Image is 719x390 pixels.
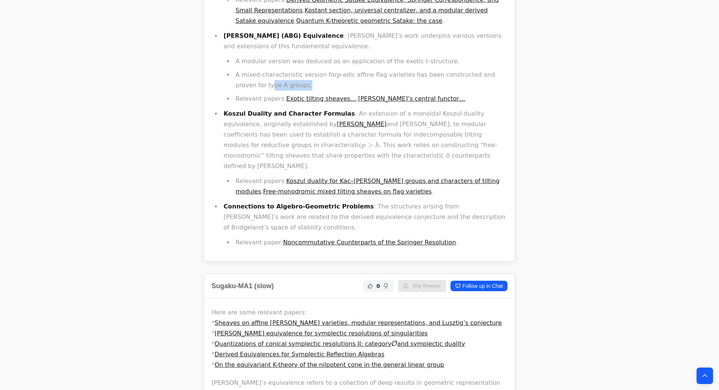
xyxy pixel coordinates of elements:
a: Free-monodromic mixed tilting sheaves on flag varieties [263,188,432,195]
strong: Koszul Duality and Character Formulas [224,110,355,117]
span: h [375,142,379,149]
span: > [368,141,373,149]
a: Follow up in Chat [450,281,507,291]
button: Back to top [697,368,713,384]
li: : An extension of a monoidal Koszul duality equivalence, originally established by and [PERSON_NA... [221,109,507,197]
span: O [391,340,397,347]
li: : [PERSON_NAME]’s work underpins various versions and extensions of this fundamental equivalence. [221,31,507,104]
a: Kostant section, universal centralizer, and a modular derived Satake equivalence [236,7,488,24]
a: [PERSON_NAME] equivalence for symplectic resolutions of singularities [215,330,428,337]
li: Relevant paper: . [233,237,507,248]
span: 0 [376,282,380,290]
li: : The structures arising from [PERSON_NAME]’s work are related to the derived equivalence conject... [221,201,507,248]
a: Koszul duality for Kac–[PERSON_NAME] groups and characters of tilting modules [236,177,500,195]
p: Here are some relevant papers: * * * * * [212,307,507,370]
li: A modular version was deduced as an application of the exotic t-structure. [233,56,507,67]
a: Noncommutative Counterparts of the Springer Resolution [283,239,456,246]
a: [PERSON_NAME] [337,121,386,128]
span: p [362,142,365,149]
a: Exotic tilting sheaves… [286,95,357,102]
a: Derived Equivalences for Symplectic Reflection Algebras [215,351,384,358]
a: Quantizations of conical symplectic resolutions II: categoryand symplectic duality [215,340,465,347]
button: Helpful [366,281,375,290]
button: Not Helpful [382,281,391,290]
strong: Connections to Algebro-Geometric Problems [224,203,374,210]
strong: [PERSON_NAME] (ABG) Equivalence [224,32,344,39]
a: Quantum K-theoretic geometric Satake: the case [296,17,443,24]
li: Relevant papers: , . [233,94,507,104]
a: [PERSON_NAME]’s central functor… [358,95,465,102]
a: Sheaves on affine [PERSON_NAME] varieties, modular representations, and Lusztig’s conjecture [215,319,502,326]
a: On the equivariant K-theory of the nilpotent cone in the general linear group [215,361,444,368]
h2: Sugaku-MA1 (slow) [212,281,274,291]
li: Relevant papers: , . [233,176,507,197]
span: p [337,71,341,78]
li: A mixed-characteristic version for -adic affine flag varieties has been constructed and proven fo... [233,70,507,91]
